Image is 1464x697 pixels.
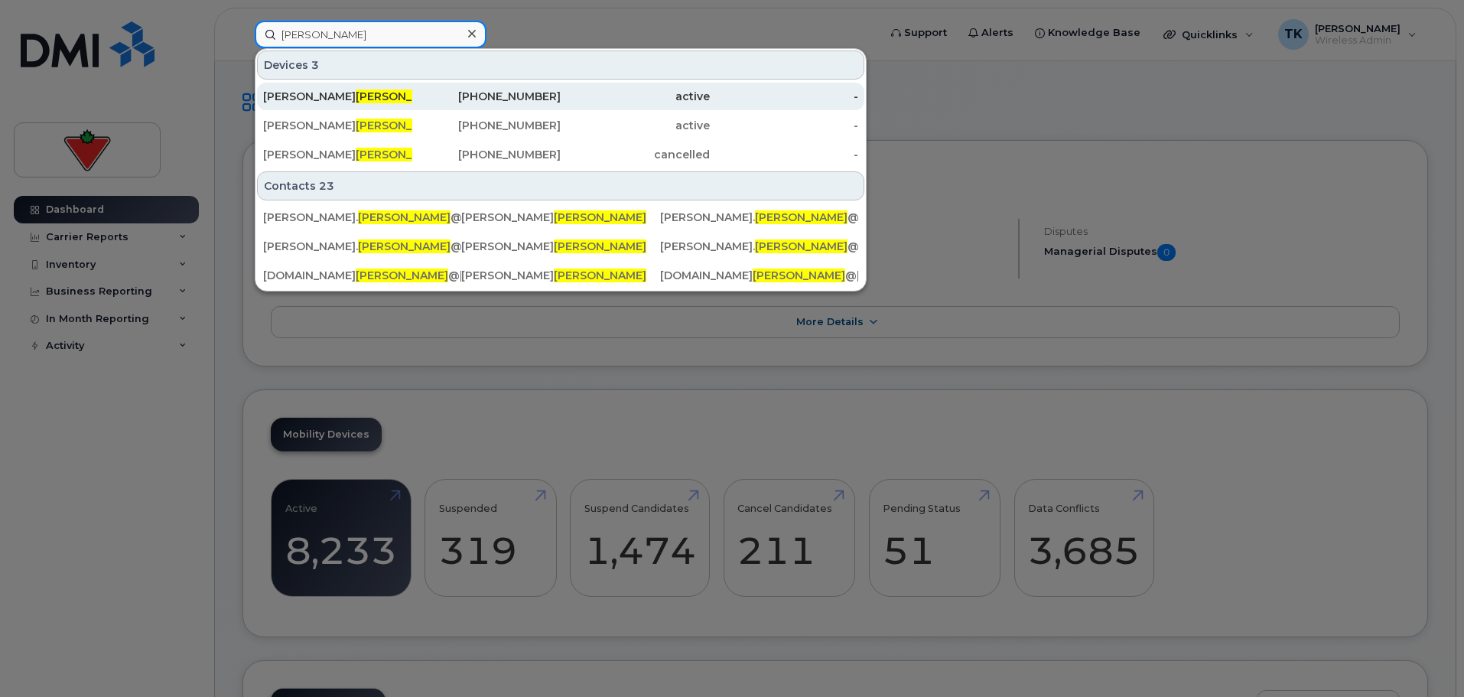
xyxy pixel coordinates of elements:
div: [PERSON_NAME] [263,147,412,162]
span: [PERSON_NAME] [358,239,451,253]
div: - [710,147,859,162]
div: - [710,118,859,133]
div: Devices [257,50,864,80]
span: [PERSON_NAME] [755,210,847,224]
div: [PERSON_NAME]. @[DOMAIN_NAME] [660,210,858,225]
div: [PHONE_NUMBER] [412,118,561,133]
span: [PERSON_NAME] [358,210,451,224]
span: [PERSON_NAME] [356,148,448,161]
div: [PHONE_NUMBER] [412,89,561,104]
div: [PERSON_NAME]. @[DOMAIN_NAME] [660,239,858,254]
div: [PERSON_NAME] [461,210,659,225]
span: 3 [311,57,319,73]
div: cancelled [561,147,710,162]
div: [PERSON_NAME]. @[DOMAIN_NAME] [263,210,461,225]
div: [PERSON_NAME] [461,268,659,283]
div: [DOMAIN_NAME] @[DOMAIN_NAME] [660,268,858,283]
a: [DOMAIN_NAME][PERSON_NAME]@[DOMAIN_NAME][PERSON_NAME][PERSON_NAME][DOMAIN_NAME][PERSON_NAME]@[DOM... [257,262,864,289]
div: active [561,89,710,104]
span: [PERSON_NAME] [356,90,448,103]
span: [PERSON_NAME] [755,239,847,253]
a: [PERSON_NAME].[PERSON_NAME]@[DOMAIN_NAME][PERSON_NAME][PERSON_NAME][PERSON_NAME].[PERSON_NAME]@[D... [257,204,864,231]
div: - [710,89,859,104]
span: [PERSON_NAME] [554,269,646,282]
div: [PERSON_NAME] [461,239,659,254]
span: [PERSON_NAME] [554,239,646,253]
div: [PHONE_NUMBER] [412,147,561,162]
span: [PERSON_NAME] [356,119,448,132]
div: Contacts [257,171,864,200]
span: [PERSON_NAME] [753,269,845,282]
a: [PERSON_NAME][PERSON_NAME][PHONE_NUMBER]active- [257,83,864,110]
a: [PERSON_NAME].[PERSON_NAME]@[DOMAIN_NAME][PERSON_NAME][PERSON_NAME][PERSON_NAME].[PERSON_NAME]@[D... [257,233,864,260]
span: 23 [319,178,334,194]
a: [PERSON_NAME][PERSON_NAME][PHONE_NUMBER]cancelled- [257,141,864,168]
div: [PERSON_NAME] [263,89,412,104]
div: [PERSON_NAME] [263,118,412,133]
a: [PERSON_NAME][PERSON_NAME][PHONE_NUMBER]active- [257,112,864,139]
div: [DOMAIN_NAME] @[DOMAIN_NAME] [263,268,461,283]
span: [PERSON_NAME] [356,269,448,282]
span: [PERSON_NAME] [554,210,646,224]
div: active [561,118,710,133]
div: [PERSON_NAME]. @[DOMAIN_NAME] [263,239,461,254]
